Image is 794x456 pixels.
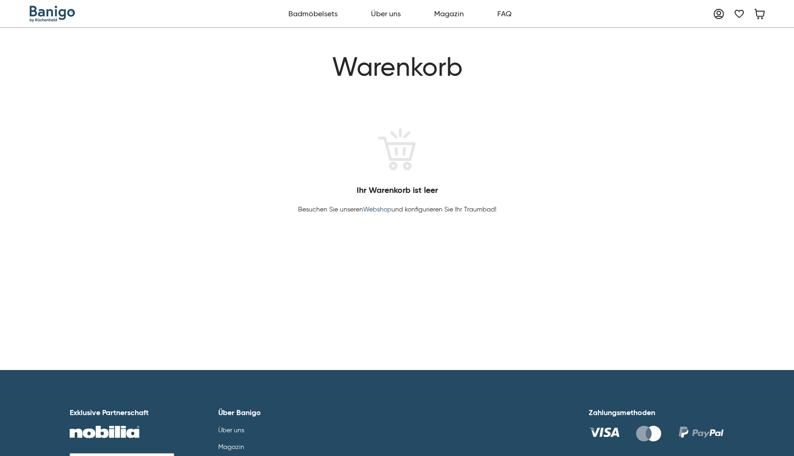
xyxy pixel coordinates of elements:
[366,4,406,24] a: Über uns
[636,426,661,442] img: Mastercard Footer Logo
[218,426,244,434] a: Über uns
[492,4,517,24] a: FAQ
[30,6,76,22] img: Banigo
[357,185,438,196] strong: Ihr Warenkorb ist leer
[70,426,139,438] img: Partner Logo
[283,4,343,24] a: Badmöbelsets
[589,407,724,418] div: Zahlungsmethoden
[363,205,391,213] a: Webshop
[429,4,469,24] a: Magazin
[70,51,724,82] h1: Warenkorb
[730,5,748,23] a: Merkliste
[709,5,728,23] a: Mein Account
[750,5,769,23] a: Warenkorb
[70,407,174,418] div: Exklusive Partnerschaft
[218,443,244,451] a: Magazin
[218,407,261,418] div: Über Banigo
[298,205,496,214] span: Besuchen Sie unseren und konfigurieren Sie Ihr Traumbad!
[589,428,619,437] img: Visa Footer Logo
[678,426,724,438] img: PayPal Footer Logo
